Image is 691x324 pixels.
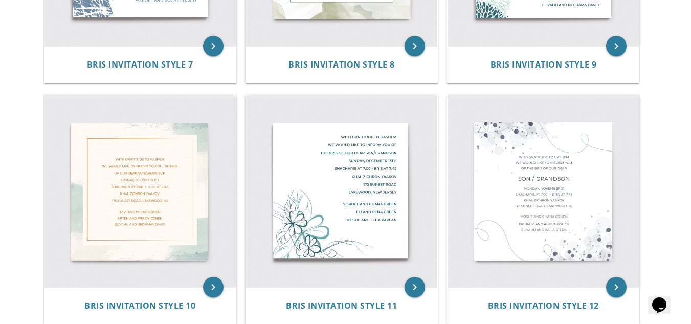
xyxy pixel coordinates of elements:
a: Bris Invitation Style 12 [488,301,599,311]
img: Bris Invitation Style 12 [448,95,639,287]
span: Bris Invitation Style 8 [288,59,395,70]
a: Bris Invitation Style 8 [288,60,395,70]
span: Bris Invitation Style 12 [488,300,599,311]
img: Bris Invitation Style 11 [246,95,437,287]
a: keyboard_arrow_right [203,36,224,56]
a: keyboard_arrow_right [606,277,627,297]
a: Bris Invitation Style 9 [491,60,597,70]
iframe: chat widget [648,283,681,314]
a: Bris Invitation Style 11 [286,301,397,311]
a: Bris Invitation Style 7 [87,60,193,70]
a: keyboard_arrow_right [606,36,627,56]
span: Bris Invitation Style 9 [491,59,597,70]
span: Bris Invitation Style 10 [84,300,195,311]
a: keyboard_arrow_right [405,277,425,297]
a: Bris Invitation Style 10 [84,301,195,311]
span: Bris Invitation Style 11 [286,300,397,311]
span: Bris Invitation Style 7 [87,59,193,70]
a: keyboard_arrow_right [405,36,425,56]
img: Bris Invitation Style 10 [44,95,236,287]
a: keyboard_arrow_right [203,277,224,297]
